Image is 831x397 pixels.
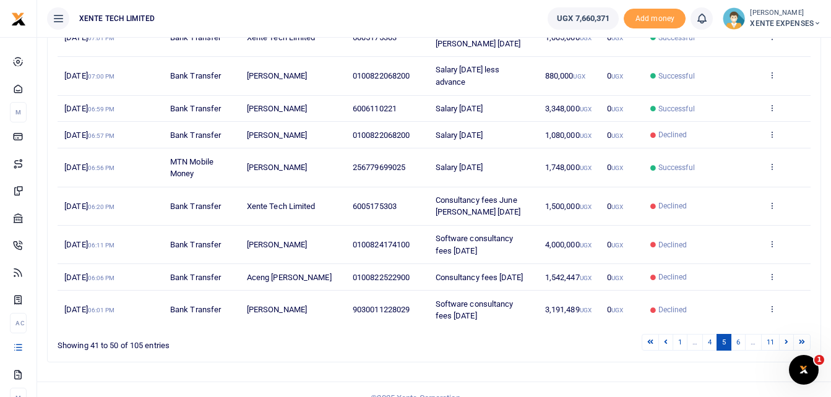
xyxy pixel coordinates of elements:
[74,13,160,24] span: XENTE TECH LIMITED
[64,104,114,113] span: [DATE]
[88,73,115,80] small: 07:00 PM
[436,104,483,113] span: Salary [DATE]
[611,35,623,41] small: UGX
[580,275,592,281] small: UGX
[88,242,115,249] small: 06:11 PM
[88,164,115,171] small: 06:56 PM
[545,273,592,282] span: 1,542,447
[580,242,592,249] small: UGX
[658,304,687,315] span: Declined
[170,104,221,113] span: Bank Transfer
[436,65,500,87] span: Salary [DATE] less advance
[761,334,780,351] a: 11
[545,202,592,211] span: 1,500,000
[611,203,623,210] small: UGX
[607,202,623,211] span: 0
[88,203,115,210] small: 06:20 PM
[580,132,592,139] small: UGX
[64,305,114,314] span: [DATE]
[64,71,114,80] span: [DATE]
[573,73,585,80] small: UGX
[436,299,514,321] span: Software consultancy fees [DATE]
[10,102,27,122] li: M
[545,305,592,314] span: 3,191,489
[611,73,623,80] small: UGX
[658,129,687,140] span: Declined
[673,334,687,351] a: 1
[580,106,592,113] small: UGX
[545,163,592,172] span: 1,748,000
[607,130,623,140] span: 0
[10,313,27,333] li: Ac
[750,8,821,19] small: [PERSON_NAME]
[64,163,114,172] span: [DATE]
[658,162,695,173] span: Successful
[353,104,397,113] span: 6006110221
[64,240,114,249] span: [DATE]
[436,195,521,217] span: Consultancy fees June [PERSON_NAME] [DATE]
[436,273,523,282] span: Consultancy fees [DATE]
[723,7,821,30] a: profile-user [PERSON_NAME] XENTE EXPENSES
[545,71,585,80] span: 880,000
[545,240,592,249] span: 4,000,000
[247,240,307,249] span: [PERSON_NAME]
[580,307,592,314] small: UGX
[580,35,592,41] small: UGX
[353,240,410,249] span: 0100824174100
[611,106,623,113] small: UGX
[353,202,397,211] span: 6005175303
[247,273,332,282] span: Aceng [PERSON_NAME]
[436,130,483,140] span: Salary [DATE]
[548,7,619,30] a: UGX 7,660,371
[624,9,686,29] span: Add money
[607,305,623,314] span: 0
[247,104,307,113] span: [PERSON_NAME]
[353,273,410,282] span: 0100822522900
[247,71,307,80] span: [PERSON_NAME]
[717,334,731,351] a: 5
[611,164,623,171] small: UGX
[353,71,410,80] span: 0100822068200
[731,334,746,351] a: 6
[88,106,115,113] small: 06:59 PM
[170,33,221,42] span: Bank Transfer
[607,273,623,282] span: 0
[64,130,114,140] span: [DATE]
[170,130,221,140] span: Bank Transfer
[170,71,221,80] span: Bank Transfer
[436,163,483,172] span: Salary [DATE]
[170,305,221,314] span: Bank Transfer
[611,307,623,314] small: UGX
[11,14,26,23] a: logo-small logo-large logo-large
[247,202,316,211] span: Xente Tech Limited
[247,163,307,172] span: [PERSON_NAME]
[789,355,819,385] iframe: Intercom live chat
[658,271,687,283] span: Declined
[545,130,592,140] span: 1,080,000
[64,202,114,211] span: [DATE]
[353,130,410,140] span: 0100822068200
[611,132,623,139] small: UGX
[64,273,114,282] span: [DATE]
[545,104,592,113] span: 3,348,000
[658,103,695,114] span: Successful
[88,35,115,41] small: 07:01 PM
[607,71,623,80] span: 0
[750,18,821,29] span: XENTE EXPENSES
[88,307,115,314] small: 06:01 PM
[543,7,624,30] li: Wallet ballance
[247,33,316,42] span: Xente Tech Limited
[607,104,623,113] span: 0
[658,200,687,211] span: Declined
[353,163,405,172] span: 256779699025
[814,355,824,365] span: 1
[545,33,592,42] span: 1,005,000
[658,239,687,250] span: Declined
[58,333,366,352] div: Showing 41 to 50 of 105 entries
[170,240,221,249] span: Bank Transfer
[436,27,521,48] span: Consultancy fees June [PERSON_NAME] [DATE]
[436,234,514,255] span: Software consultancy fees [DATE]
[607,163,623,172] span: 0
[64,33,114,42] span: [DATE]
[170,202,221,211] span: Bank Transfer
